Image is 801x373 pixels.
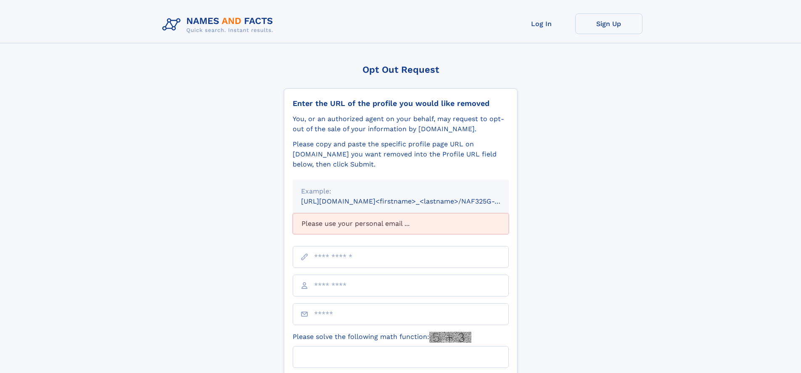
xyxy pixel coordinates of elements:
div: Opt Out Request [284,64,518,75]
img: Logo Names and Facts [159,13,280,36]
div: Please use your personal email ... [293,213,509,234]
div: You, or an authorized agent on your behalf, may request to opt-out of the sale of your informatio... [293,114,509,134]
a: Log In [508,13,575,34]
div: Enter the URL of the profile you would like removed [293,99,509,108]
div: Please copy and paste the specific profile page URL on [DOMAIN_NAME] you want removed into the Pr... [293,139,509,169]
small: [URL][DOMAIN_NAME]<firstname>_<lastname>/NAF325G-xxxxxxxx [301,197,525,205]
div: Example: [301,186,500,196]
a: Sign Up [575,13,642,34]
label: Please solve the following math function: [293,332,471,343]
